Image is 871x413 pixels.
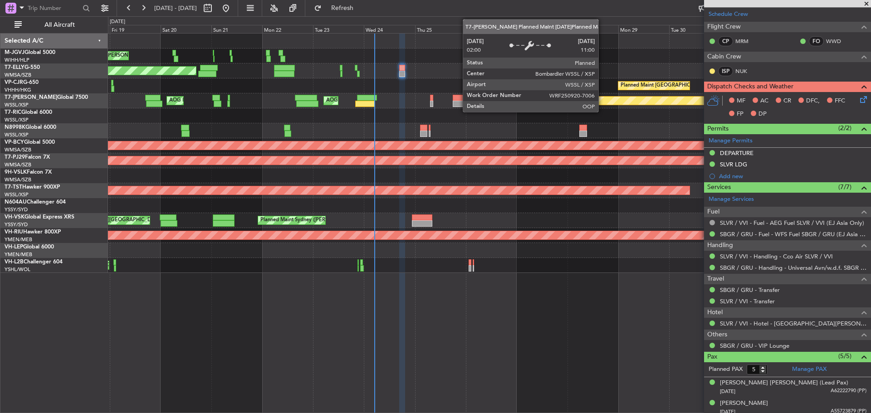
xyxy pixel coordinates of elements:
div: Thu 25 [415,25,466,33]
span: Handling [707,240,733,251]
span: M-JGVJ [5,50,24,55]
a: YSSY/SYD [5,221,28,228]
div: Wed 24 [364,25,415,33]
div: Mon 29 [618,25,669,33]
span: Hotel [707,307,723,318]
a: SBGR / GRU - Transfer [720,286,780,294]
span: Services [707,182,731,193]
div: Planned Maint Sydney ([PERSON_NAME] Intl) [260,214,366,227]
a: WMSA/SZB [5,72,31,78]
span: N8998K [5,125,25,130]
a: N604AUChallenger 604 [5,199,66,205]
a: WSSL/XSP [5,117,29,123]
span: A62222790 (PP) [831,387,866,395]
a: SLVR / VVI - Transfer [720,297,775,305]
div: Tue 30 [669,25,720,33]
span: 9H-VSLK [5,170,27,175]
span: Dispatch Checks and Weather [707,82,793,92]
span: Permits [707,124,729,134]
span: Cabin Crew [707,52,741,62]
input: Trip Number [28,1,80,15]
a: 9H-VSLKFalcon 7X [5,170,52,175]
div: AOG Maint London ([GEOGRAPHIC_DATA]) [326,94,428,107]
a: WMSA/SZB [5,146,31,153]
a: WIHH/HLP [5,57,29,63]
span: DFC, [806,97,820,106]
a: SLVR / VVI - Hotel - [GEOGRAPHIC_DATA][PERSON_NAME] [720,320,866,327]
a: VP-BCYGlobal 5000 [5,140,55,145]
a: T7-[PERSON_NAME]Global 7500 [5,95,88,100]
button: Refresh [310,1,364,15]
a: VH-RIUHawker 800XP [5,229,61,235]
a: T7-PJ29Falcon 7X [5,155,50,160]
a: T7-TSTHawker 900XP [5,185,60,190]
div: [PERSON_NAME] [PERSON_NAME] (Lead Pax) [720,379,848,388]
span: T7-RIC [5,110,21,115]
a: YMEN/MEB [5,236,32,243]
a: Manage Permits [709,136,753,146]
span: Flight Crew [707,22,741,32]
a: MRM [735,37,756,45]
span: [DATE] - [DATE] [154,4,197,12]
div: Fri 26 [466,25,517,33]
span: (5/5) [838,351,851,361]
a: NUK [735,67,756,75]
a: VH-LEPGlobal 6000 [5,244,54,250]
span: VH-LEP [5,244,23,250]
a: SBGR / GRU - Fuel - WFS Fuel SBGR / GRU (EJ Asia Only) [720,230,866,238]
div: Sun 21 [211,25,262,33]
span: [DATE] [720,388,735,395]
div: Add new [719,172,866,180]
a: Manage PAX [792,365,827,374]
button: All Aircraft [10,18,98,32]
div: Fri 19 [110,25,161,33]
div: CP [718,36,733,46]
div: Tue 23 [313,25,364,33]
span: T7-[PERSON_NAME] [5,95,57,100]
a: SLVR / VVI - Handling - Cco Air SLVR / VVI [720,253,833,260]
a: SLVR / VVI - Fuel - AEG Fuel SLVR / VVI (EJ Asia Only) [720,219,864,227]
div: Planned Maint [GEOGRAPHIC_DATA] ([GEOGRAPHIC_DATA] Intl) [621,79,772,92]
a: VH-L2BChallenger 604 [5,259,63,265]
span: VP-BCY [5,140,24,145]
span: AC [760,97,768,106]
span: Fuel [707,207,719,217]
span: Pax [707,352,717,362]
span: FFC [835,97,845,106]
div: Sat 27 [517,25,568,33]
a: T7-ELLYG-550 [5,65,40,70]
div: [PERSON_NAME] [720,399,768,408]
div: Mon 22 [262,25,313,33]
span: T7-ELLY [5,65,24,70]
div: SLVR LDG [720,160,747,168]
span: VH-VSK [5,214,24,220]
div: DEPARTURE [720,149,754,157]
a: YSSY/SYD [5,206,28,213]
a: WSSL/XSP [5,191,29,198]
span: CR [783,97,791,106]
span: VH-RIU [5,229,23,235]
span: VP-CJR [5,80,23,85]
a: WWD [826,37,847,45]
span: T7-TST [5,185,22,190]
a: SBGR / GRU - VIP Lounge [720,342,789,350]
div: Planned Maint [GEOGRAPHIC_DATA] (Seletar) [472,94,579,107]
a: WSSL/XSP [5,102,29,108]
span: VH-L2B [5,259,24,265]
span: N604AU [5,199,27,205]
span: Travel [707,274,724,284]
div: AOG Maint [US_STATE][GEOGRAPHIC_DATA] ([US_STATE] City Intl) [56,214,211,227]
span: All Aircraft [24,22,96,28]
a: WMSA/SZB [5,161,31,168]
a: YMEN/MEB [5,251,32,258]
span: Refresh [323,5,362,11]
a: WSSL/XSP [5,131,29,138]
a: WMSA/SZB [5,176,31,183]
div: FO [809,36,824,46]
span: MF [737,97,745,106]
div: AOG Maint [GEOGRAPHIC_DATA] (Seletar) [169,94,269,107]
a: Manage Services [709,195,754,204]
a: SBGR / GRU - Handling - Universal Avn/w.d.f. SBGR / GRU [720,264,866,272]
a: T7-RICGlobal 6000 [5,110,52,115]
div: Sat 20 [161,25,211,33]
